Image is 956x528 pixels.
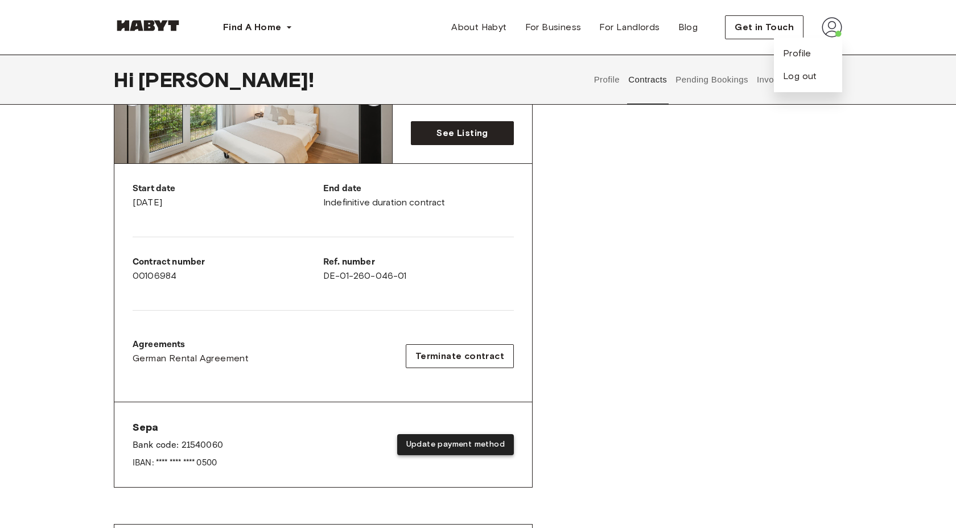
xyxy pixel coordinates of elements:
[442,16,516,39] a: About Habyt
[411,121,514,145] a: See Listing
[783,47,811,60] a: Profile
[415,349,504,363] span: Terminate contract
[525,20,582,34] span: For Business
[627,55,669,105] button: Contracts
[133,352,249,365] a: German Rental Agreement
[323,255,514,283] div: DE-01-260-046-01
[138,68,314,92] span: [PERSON_NAME] !
[678,20,698,34] span: Blog
[755,55,799,105] button: Invoices
[323,182,514,196] p: End date
[133,420,223,434] span: Sepa
[133,182,323,196] p: Start date
[783,69,817,83] button: Log out
[436,126,488,140] span: See Listing
[397,434,514,455] button: Update payment method
[516,16,591,39] a: For Business
[214,16,302,39] button: Find A Home
[590,16,669,39] a: For Landlords
[822,17,842,38] img: avatar
[406,344,514,368] button: Terminate contract
[599,20,660,34] span: For Landlords
[114,68,138,92] span: Hi
[590,55,842,105] div: user profile tabs
[592,55,621,105] button: Profile
[133,255,323,283] div: 00106984
[725,15,803,39] button: Get in Touch
[323,255,514,269] p: Ref. number
[735,20,794,34] span: Get in Touch
[669,16,707,39] a: Blog
[674,55,750,105] button: Pending Bookings
[114,20,182,31] img: Habyt
[223,20,281,34] span: Find A Home
[133,182,323,209] div: [DATE]
[323,182,514,209] div: Indefinitive duration contract
[133,255,323,269] p: Contract number
[133,439,223,452] p: Bank code: 21540060
[451,20,506,34] span: About Habyt
[133,338,249,352] p: Agreements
